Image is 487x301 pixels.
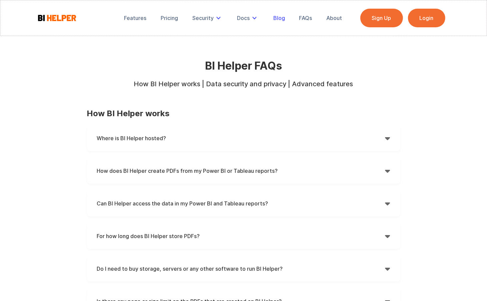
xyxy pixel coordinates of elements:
[134,80,353,88] strong: How BI Helper works | Data security and privacy | Advanced features
[188,11,228,25] div: Security
[322,11,347,25] a: About
[295,11,317,25] a: FAQs
[161,15,178,21] div: Pricing
[273,15,285,21] div: Blog
[299,15,312,21] div: FAQs
[124,15,147,21] div: Features
[87,109,400,119] h3: How BI Helper works
[408,9,445,27] a: Login
[385,198,390,208] div: 
[126,60,361,72] h2: BI Helper FAQs
[326,15,342,21] div: About
[97,231,385,241] h4: For how long does BI Helper store PDFs?
[385,133,390,143] div: 
[269,11,290,25] a: Blog
[232,11,264,25] div: Docs
[97,135,166,142] strong: Where is BI Helper hosted?
[97,167,278,174] strong: How does BI Helper create PDFs from my Power BI or Tableau reports?
[237,15,250,21] div: Docs
[385,166,390,176] div: 
[192,15,214,21] div: Security
[385,264,390,274] div: 
[156,11,183,25] a: Pricing
[385,231,390,241] div: 
[97,198,385,208] h4: Can BI Helper access the data in my Power BI and Tableau reports?
[360,9,403,27] a: Sign Up
[120,11,151,25] a: Features
[97,264,385,274] h4: Do I need to buy storage, servers or any other software to run BI Helper?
